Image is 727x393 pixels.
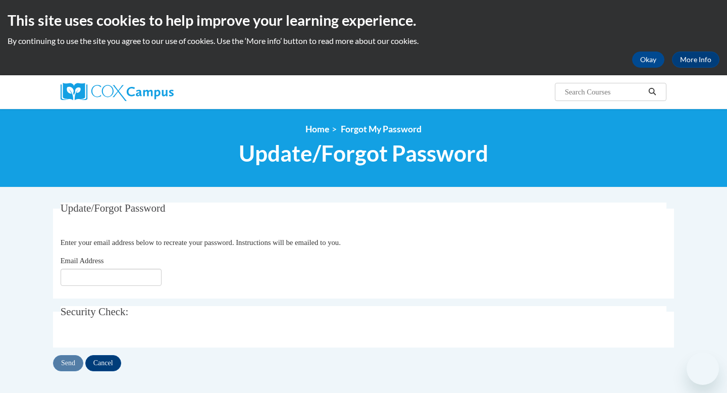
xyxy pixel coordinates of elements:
input: Cancel [85,355,121,371]
span: Enter your email address below to recreate your password. Instructions will be emailed to you. [61,238,341,247]
input: Search Courses [564,86,645,98]
a: Home [305,124,329,134]
a: Cox Campus [61,83,252,101]
span: Forgot My Password [341,124,422,134]
span: Security Check: [61,306,129,318]
button: Search [645,86,660,98]
img: Cox Campus [61,83,174,101]
span: Email Address [61,257,104,265]
iframe: Button to launch messaging window [687,353,719,385]
input: Email [61,269,162,286]
button: Okay [632,52,664,68]
a: More Info [672,52,719,68]
h2: This site uses cookies to help improve your learning experience. [8,10,719,30]
span: Update/Forgot Password [239,140,488,167]
p: By continuing to use the site you agree to our use of cookies. Use the ‘More info’ button to read... [8,35,719,46]
span: Update/Forgot Password [61,202,166,214]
